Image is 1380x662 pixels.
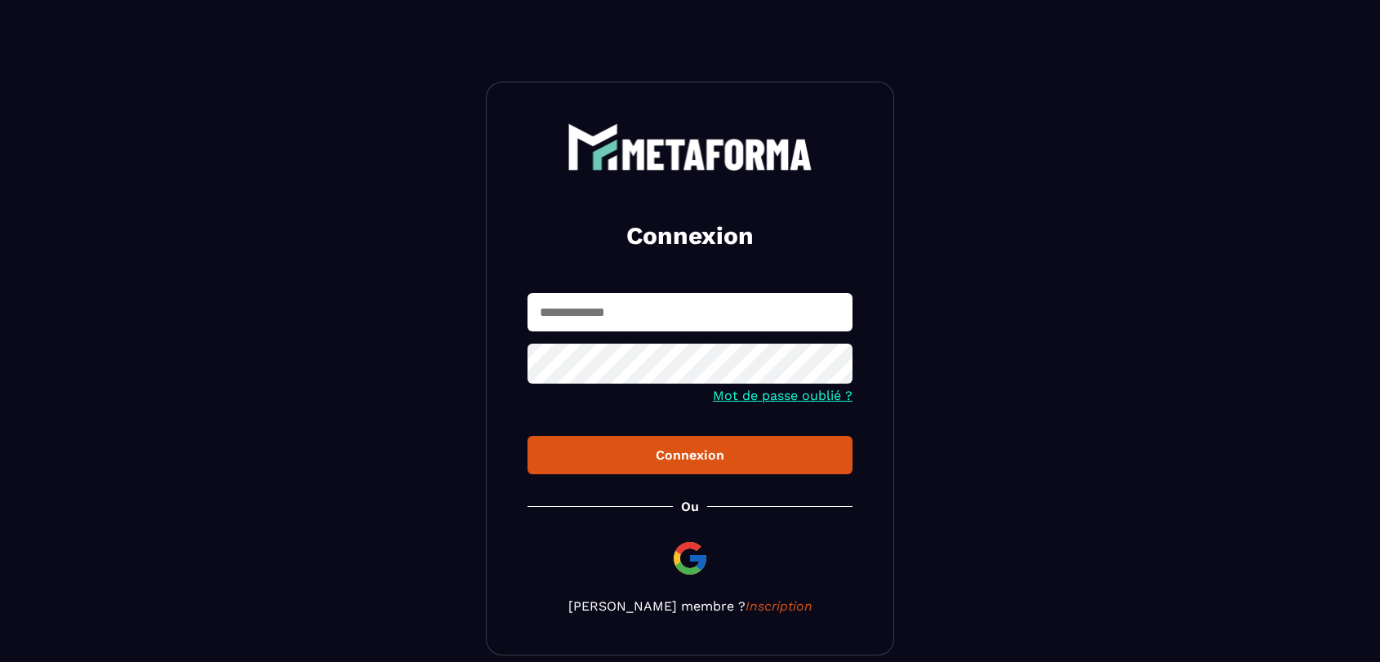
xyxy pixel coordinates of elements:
[547,220,833,252] h2: Connexion
[528,436,852,474] button: Connexion
[746,598,812,614] a: Inscription
[568,123,812,171] img: logo
[713,388,852,403] a: Mot de passe oublié ?
[528,598,852,614] p: [PERSON_NAME] membre ?
[541,447,839,463] div: Connexion
[670,539,710,578] img: google
[528,123,852,171] a: logo
[681,499,699,514] p: Ou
